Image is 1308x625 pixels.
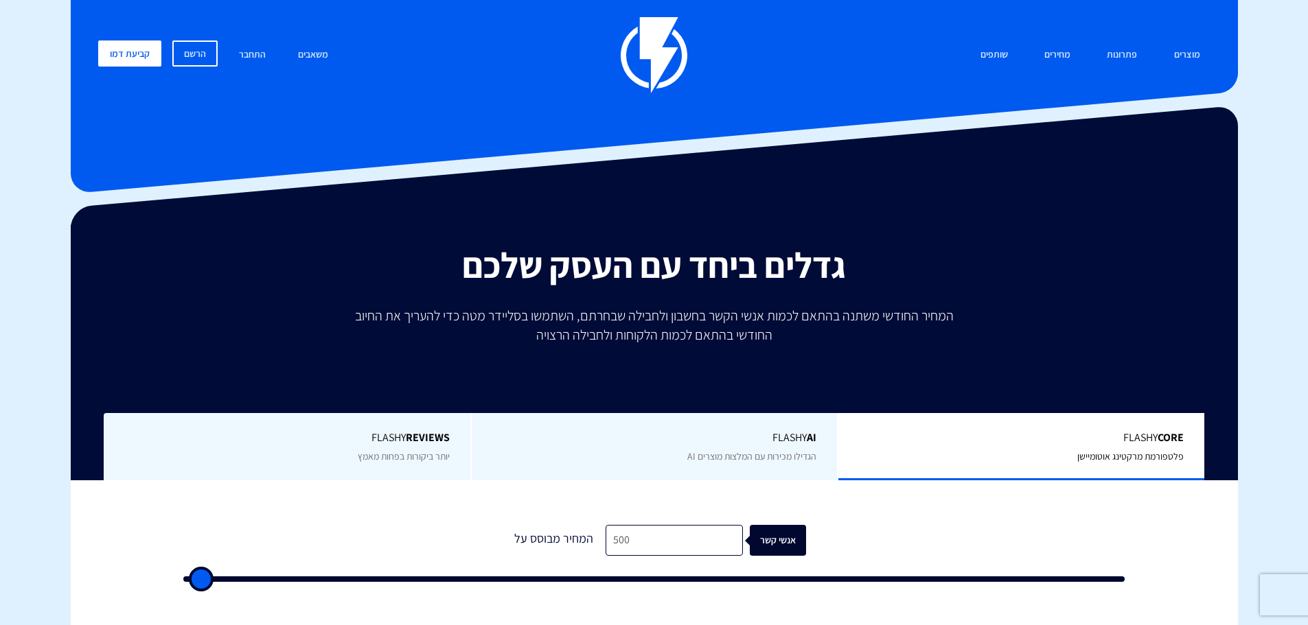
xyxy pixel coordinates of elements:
div: אנשי קשר [757,525,813,556]
a: פתרונות [1097,40,1147,70]
span: פלטפורמת מרקטינג אוטומיישן [1077,450,1184,462]
a: הרשם [172,40,218,67]
a: מחירים [1034,40,1081,70]
h2: גדלים ביחד עם העסק שלכם [81,246,1228,285]
a: משאבים [288,40,339,70]
a: התחבר [229,40,276,70]
span: Flashy [124,430,450,446]
span: Flashy [859,430,1184,446]
b: REVIEWS [406,430,450,445]
div: המחיר מבוסס על [503,525,606,556]
a: שותפים [970,40,1018,70]
a: קביעת דמו [98,40,161,67]
b: Core [1158,430,1184,445]
span: Flashy [492,430,817,446]
a: מוצרים [1164,40,1211,70]
b: AI [807,430,816,445]
span: הגדילו מכירות עם המלצות מוצרים AI [687,450,816,462]
span: יותר ביקורות בפחות מאמץ [358,450,450,462]
p: המחיר החודשי משתנה בהתאם לכמות אנשי הקשר בחשבון ולחבילה שבחרתם, השתמשו בסליידר מטה כדי להעריך את ... [345,306,963,344]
